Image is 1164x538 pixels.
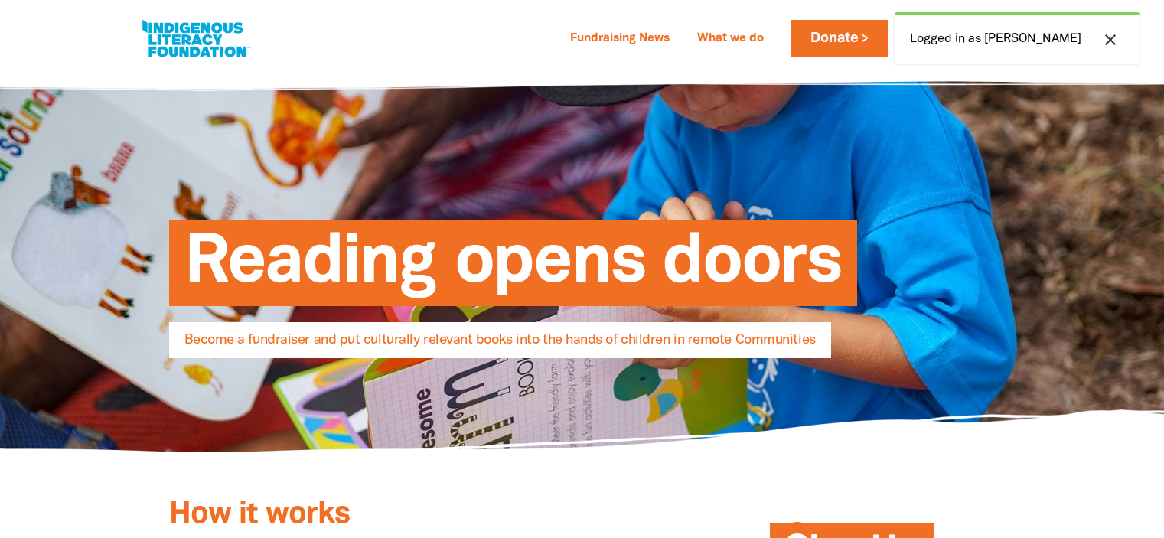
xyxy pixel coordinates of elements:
i: close [1101,31,1120,49]
span: How it works [169,501,350,529]
span: Reading opens doors [184,232,842,306]
a: Donate [791,20,888,57]
button: close [1097,30,1124,50]
a: Fundraising News [561,27,679,51]
a: What we do [688,27,773,51]
span: Become a fundraiser and put culturally relevant books into the hands of children in remote Commun... [184,334,816,358]
div: Logged in as [PERSON_NAME] [895,12,1140,64]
